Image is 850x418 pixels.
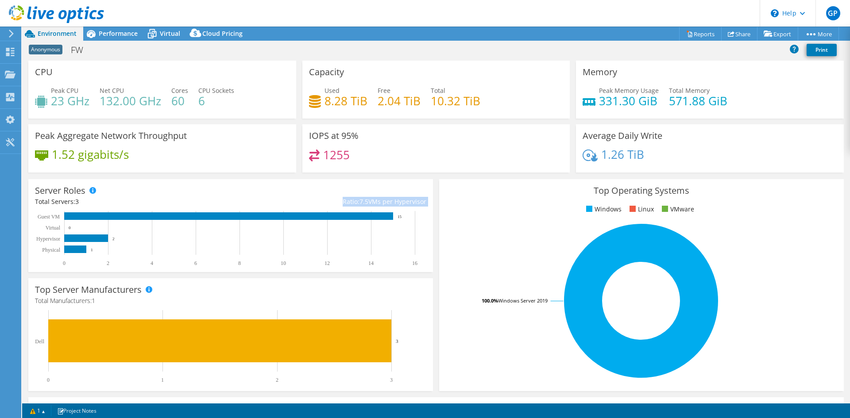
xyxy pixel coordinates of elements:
[161,377,164,383] text: 1
[35,67,53,77] h3: CPU
[112,237,115,241] text: 2
[35,186,85,196] h3: Server Roles
[368,260,374,266] text: 14
[431,96,480,106] h4: 10.32 TiB
[627,204,654,214] li: Linux
[42,247,60,253] text: Physical
[378,86,390,95] span: Free
[599,96,659,106] h4: 331.30 GiB
[51,405,103,416] a: Project Notes
[325,86,340,95] span: Used
[92,296,95,305] span: 1
[99,29,138,38] span: Performance
[826,6,840,20] span: GP
[35,285,142,295] h3: Top Server Manufacturers
[198,96,234,106] h4: 6
[51,96,89,106] h4: 23 GHz
[67,45,97,55] h1: FW
[390,377,393,383] text: 3
[412,260,417,266] text: 16
[231,197,426,207] div: Ratio: VMs per Hypervisor
[323,150,350,160] h4: 1255
[398,215,402,219] text: 15
[431,86,445,95] span: Total
[100,86,124,95] span: Net CPU
[107,260,109,266] text: 2
[69,226,71,230] text: 0
[807,44,837,56] a: Print
[75,197,79,206] span: 3
[36,236,60,242] text: Hypervisor
[446,186,837,196] h3: Top Operating Systems
[198,86,234,95] span: CPU Sockets
[35,197,231,207] div: Total Servers:
[798,27,839,41] a: More
[47,377,50,383] text: 0
[46,225,61,231] text: Virtual
[584,204,622,214] li: Windows
[325,260,330,266] text: 12
[202,29,243,38] span: Cloud Pricing
[309,131,359,141] h3: IOPS at 95%
[281,260,286,266] text: 10
[601,150,644,159] h4: 1.26 TiB
[583,131,662,141] h3: Average Daily Write
[24,405,51,416] a: 1
[599,86,659,95] span: Peak Memory Usage
[325,96,367,106] h4: 8.28 TiB
[151,260,153,266] text: 4
[91,248,93,252] text: 1
[238,260,241,266] text: 8
[38,214,60,220] text: Guest VM
[482,297,498,304] tspan: 100.0%
[669,86,710,95] span: Total Memory
[35,338,44,345] text: Dell
[583,67,617,77] h3: Memory
[378,96,421,106] h4: 2.04 TiB
[359,197,368,206] span: 7.5
[29,45,62,54] span: Anonymous
[679,27,722,41] a: Reports
[35,131,187,141] h3: Peak Aggregate Network Throughput
[276,377,278,383] text: 2
[771,9,779,17] svg: \n
[498,297,548,304] tspan: Windows Server 2019
[669,96,727,106] h4: 571.88 GiB
[721,27,757,41] a: Share
[660,204,694,214] li: VMware
[51,86,78,95] span: Peak CPU
[171,86,188,95] span: Cores
[100,96,161,106] h4: 132.00 GHz
[35,296,426,306] h4: Total Manufacturers:
[38,29,77,38] span: Environment
[194,260,197,266] text: 6
[52,150,129,159] h4: 1.52 gigabits/s
[396,338,398,344] text: 3
[160,29,180,38] span: Virtual
[309,67,344,77] h3: Capacity
[63,260,66,266] text: 0
[757,27,798,41] a: Export
[171,96,188,106] h4: 60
